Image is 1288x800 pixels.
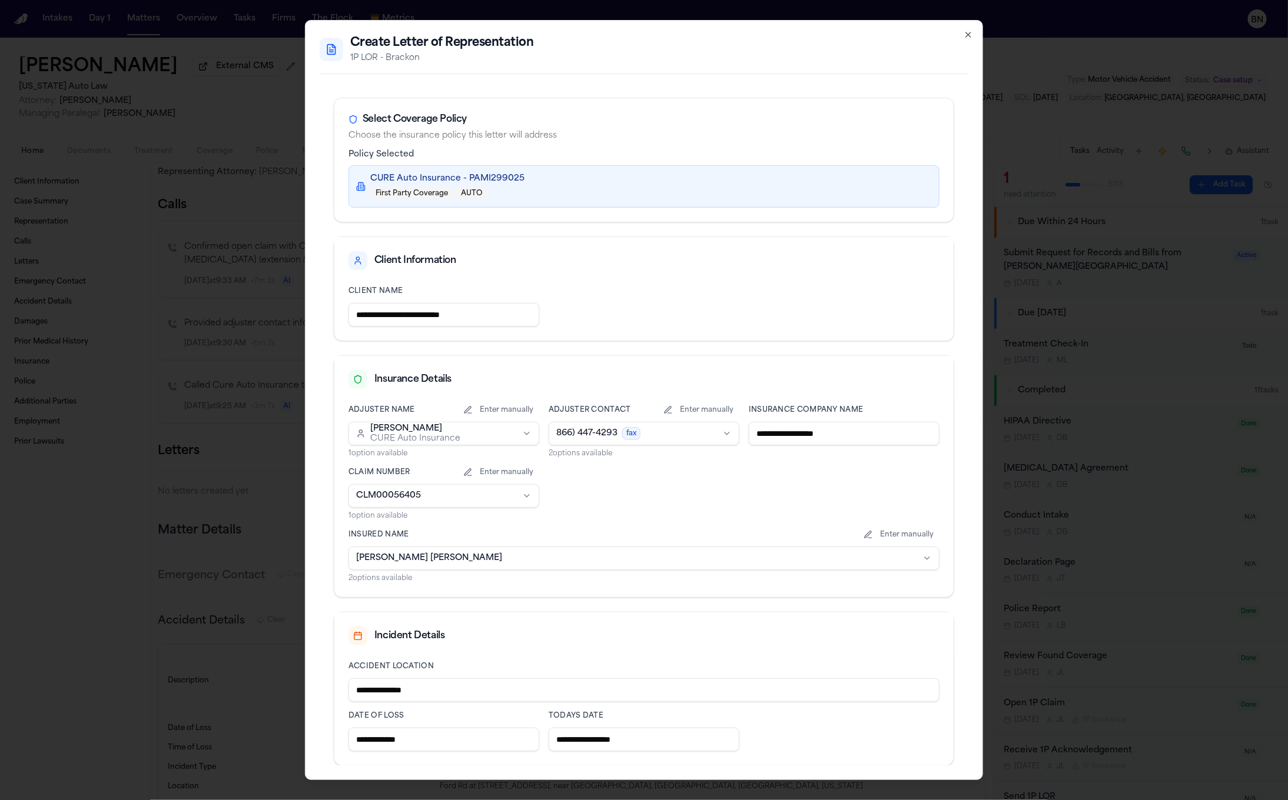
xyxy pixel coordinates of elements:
[374,372,940,386] div: Insurance Details
[348,130,940,142] div: Choose the insurance policy this letter will address
[549,711,739,721] label: todays date
[348,405,539,415] label: Adjuster Name
[749,405,940,415] label: Insurance Company Name
[858,530,940,539] button: Enter manually
[370,173,525,185] div: CURE Auto Insurance - PAMI299025
[348,711,539,721] label: date of loss
[350,35,534,51] h2: Create Letter of Representation
[348,149,940,161] span: Policy Selected
[348,530,940,539] label: Insured Name
[348,286,539,296] label: client name
[374,629,940,643] div: Incident Details
[457,468,539,477] button: Enter manually
[348,112,940,126] div: Select Coverage Policy
[374,254,940,268] div: Client Information
[370,187,453,200] span: First Party Coverage
[348,468,539,477] label: Claim Number
[456,187,488,200] span: AUTO
[350,52,534,64] p: 1P LOR - Brackon
[549,405,739,415] label: Adjuster Contact
[348,511,539,521] p: 1 option available
[549,449,739,458] p: 2 option s available
[348,662,940,671] label: accident location
[457,405,539,415] button: Enter manually
[658,405,739,415] button: Enter manually
[348,574,940,583] p: 2 option s available
[348,449,539,458] p: 1 option available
